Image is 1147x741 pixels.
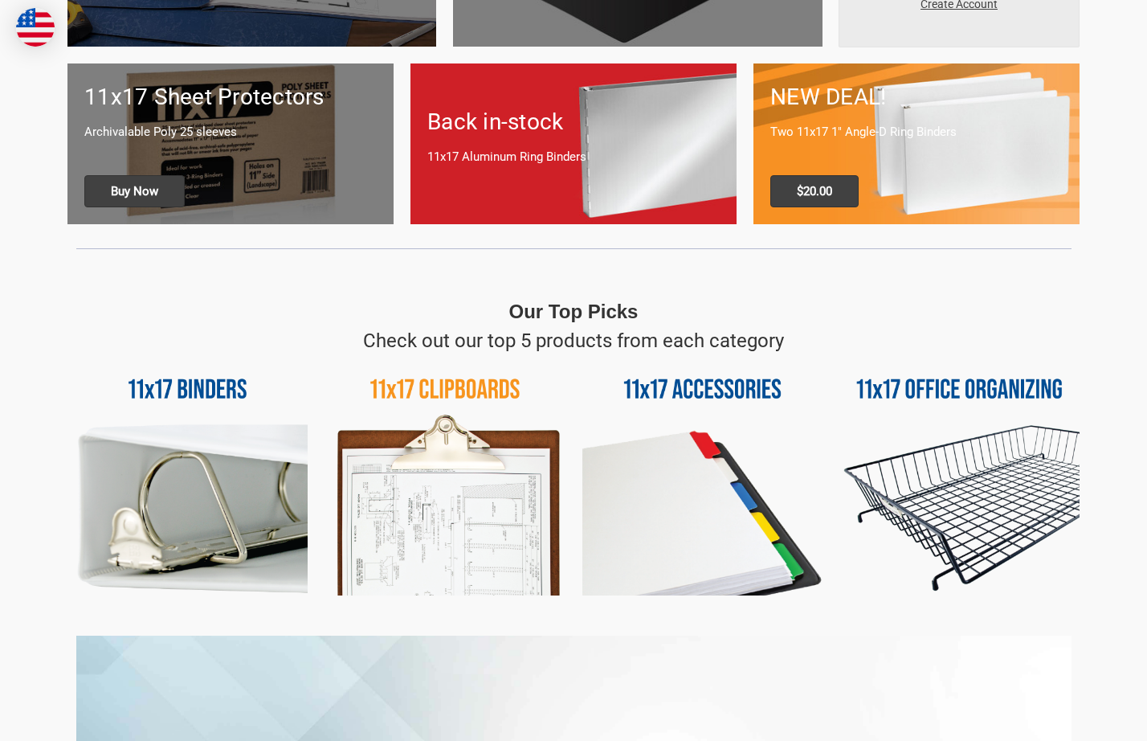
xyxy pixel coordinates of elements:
span: Buy Now [84,175,185,207]
img: 11x17 Clipboards [325,355,565,596]
p: 11x17 Aluminum Ring Binders [427,148,720,166]
span: $20.00 [770,175,859,207]
p: Two 11x17 1" Angle-D Ring Binders [770,123,1063,141]
img: duty and tax information for United States [16,8,55,47]
h1: NEW DEAL! [770,80,1063,114]
p: Archivalable Poly 25 sleeves [84,123,377,141]
a: 11x17 sheet protectors 11x17 Sheet Protectors Archivalable Poly 25 sleeves Buy Now [67,63,394,223]
img: 11x17 Accessories [582,355,822,596]
h1: 11x17 Sheet Protectors [84,80,377,114]
img: 11x17 Binders [67,355,308,596]
h1: Back in-stock [427,105,720,139]
p: Our Top Picks [509,297,639,326]
img: 11x17 Office Organizing [839,355,1080,596]
p: Check out our top 5 products from each category [363,326,784,355]
a: Back in-stock 11x17 Aluminum Ring Binders [410,63,737,223]
a: 11x17 Binder 2-pack only $20.00 NEW DEAL! Two 11x17 1" Angle-D Ring Binders $20.00 [753,63,1080,223]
